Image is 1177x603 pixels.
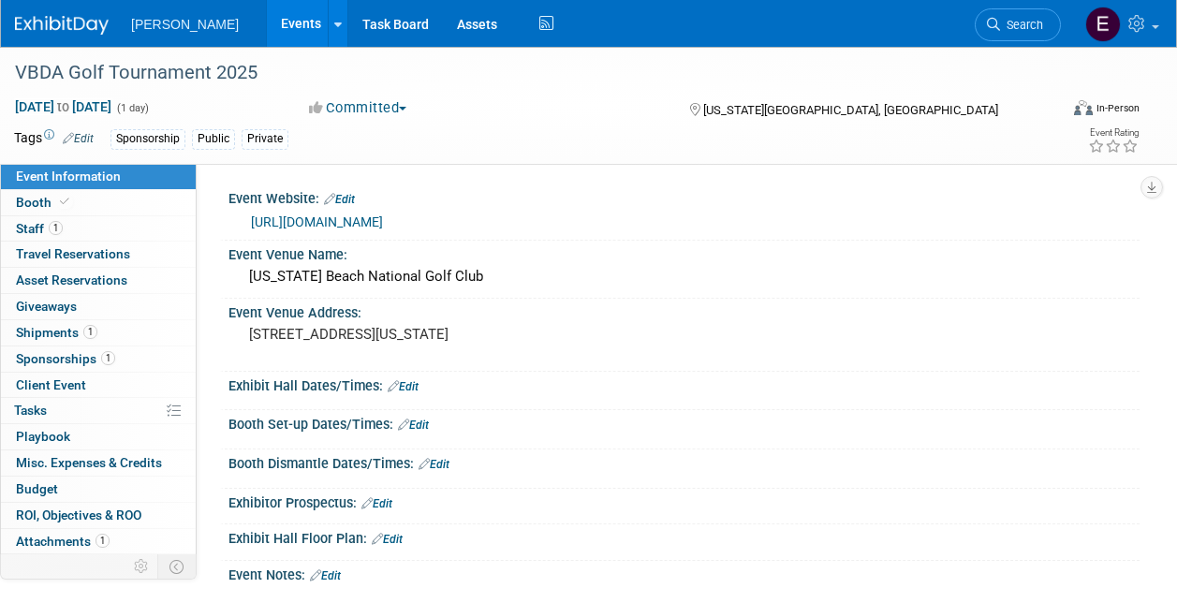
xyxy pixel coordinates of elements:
div: Event Notes: [228,561,1140,585]
div: Event Website: [228,184,1140,209]
button: Committed [302,98,414,118]
a: Edit [398,419,429,432]
a: Edit [361,497,392,510]
a: Staff1 [1,216,196,242]
span: Staff [16,221,63,236]
div: Exhibit Hall Dates/Times: [228,372,1140,396]
a: Asset Reservations [1,268,196,293]
span: Giveaways [16,299,77,314]
td: Personalize Event Tab Strip [125,554,158,579]
span: 1 [49,221,63,235]
span: Playbook [16,429,70,444]
div: Public [192,129,235,149]
a: Booth [1,190,196,215]
a: Edit [310,569,341,582]
a: Edit [63,132,94,145]
span: [PERSON_NAME] [131,17,239,32]
span: Misc. Expenses & Credits [16,455,162,470]
td: Tags [14,128,94,150]
a: Edit [388,380,419,393]
span: Travel Reservations [16,246,130,261]
a: Sponsorships1 [1,346,196,372]
div: Event Venue Name: [228,241,1140,264]
img: ExhibitDay [15,16,109,35]
div: Event Format [976,97,1140,125]
img: Emy Volk [1085,7,1121,42]
span: Event Information [16,169,121,184]
div: In-Person [1096,101,1140,115]
div: Exhibit Hall Floor Plan: [228,524,1140,549]
span: Attachments [16,534,110,549]
span: [US_STATE][GEOGRAPHIC_DATA], [GEOGRAPHIC_DATA] [703,103,998,117]
span: to [54,99,72,114]
a: Search [975,8,1061,41]
div: [US_STATE] Beach National Golf Club [243,262,1126,291]
span: Tasks [14,403,47,418]
span: 1 [83,325,97,339]
span: [DATE] [DATE] [14,98,112,115]
td: Toggle Event Tabs [158,554,197,579]
span: Budget [16,481,58,496]
a: Budget [1,477,196,502]
a: Edit [372,533,403,546]
a: Event Information [1,164,196,189]
div: Event Rating [1088,128,1139,138]
a: [URL][DOMAIN_NAME] [251,214,383,229]
span: 1 [101,351,115,365]
a: Giveaways [1,294,196,319]
span: Client Event [16,377,86,392]
span: Shipments [16,325,97,340]
div: Event Venue Address: [228,299,1140,322]
div: Sponsorship [110,129,185,149]
a: Client Event [1,373,196,398]
div: VBDA Golf Tournament 2025 [8,56,1043,90]
a: Attachments1 [1,529,196,554]
a: Edit [419,458,449,471]
a: Shipments1 [1,320,196,346]
span: Asset Reservations [16,272,127,287]
a: Misc. Expenses & Credits [1,450,196,476]
div: Booth Set-up Dates/Times: [228,410,1140,434]
div: Booth Dismantle Dates/Times: [228,449,1140,474]
a: Playbook [1,424,196,449]
i: Booth reservation complete [60,197,69,207]
span: ROI, Objectives & ROO [16,507,141,522]
img: Format-Inperson.png [1074,100,1093,115]
div: Exhibitor Prospectus: [228,489,1140,513]
a: Travel Reservations [1,242,196,267]
div: Private [242,129,288,149]
span: Sponsorships [16,351,115,366]
span: Search [1000,18,1043,32]
span: (1 day) [115,102,149,114]
span: Booth [16,195,73,210]
pre: [STREET_ADDRESS][US_STATE] [249,326,587,343]
a: Tasks [1,398,196,423]
span: 1 [96,534,110,548]
a: Edit [324,193,355,206]
a: ROI, Objectives & ROO [1,503,196,528]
